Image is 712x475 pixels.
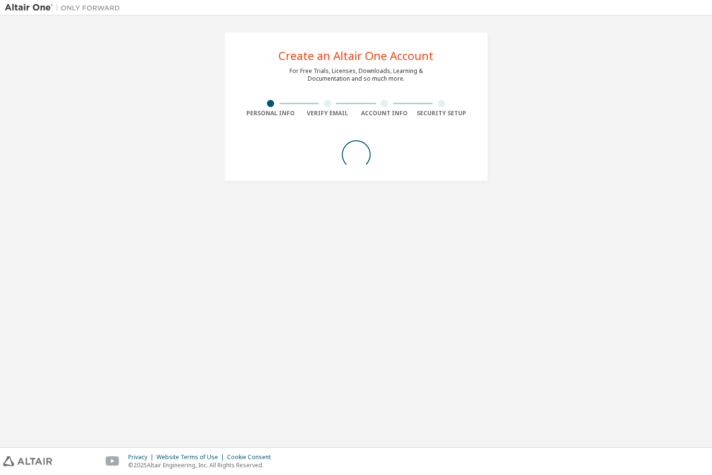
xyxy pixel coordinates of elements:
[290,67,423,83] div: For Free Trials, Licenses, Downloads, Learning & Documentation and so much more.
[242,110,300,117] div: Personal Info
[128,453,157,461] div: Privacy
[299,110,356,117] div: Verify Email
[356,110,413,117] div: Account Info
[3,456,52,466] img: altair_logo.svg
[413,110,470,117] div: Security Setup
[227,453,277,461] div: Cookie Consent
[106,456,120,466] img: youtube.svg
[128,461,277,469] p: © 2025 Altair Engineering, Inc. All Rights Reserved.
[278,50,434,61] div: Create an Altair One Account
[5,3,125,12] img: Altair One
[157,453,227,461] div: Website Terms of Use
